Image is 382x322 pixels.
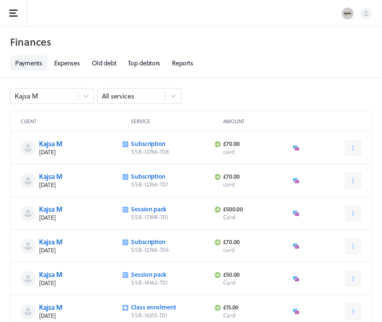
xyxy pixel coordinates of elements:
[39,204,62,214] a: Kajsa M
[342,8,353,19] img: Stable
[223,278,288,287] p: Card
[39,139,62,148] a: Kajsa M
[10,55,372,71] nav: Tabs
[223,271,288,278] p: £50.00
[49,55,85,71] a: Expenses
[358,298,378,318] iframe: gist-messenger-bubble-iframe
[131,213,209,221] p: SSB-17398-T01
[223,140,288,148] p: £70.00
[167,55,198,71] a: Reports
[223,213,288,221] p: Card
[131,180,209,189] p: SSB-12766-T07
[10,55,47,71] a: Payments
[131,205,166,213] a: Session pack
[223,304,288,311] p: £15.00
[131,270,166,279] a: Session pack
[223,118,317,125] p: Amount
[87,55,122,71] a: Old debt
[223,311,288,319] p: Card
[15,91,38,101] div: Kajsa M
[223,205,288,213] p: £500.00
[223,246,288,254] p: card
[39,312,117,320] p: [DATE]
[39,279,117,287] p: [DATE]
[10,34,372,50] h2: Finances
[223,148,288,156] p: card
[131,278,209,287] p: SSB-16142-T01
[131,246,209,254] p: SSB-12766-T06
[223,238,288,246] p: £70.00
[223,173,288,180] p: £70.00
[131,311,209,319] p: SSB-16213-T01
[39,270,62,279] a: Kajsa M
[123,55,165,71] a: Top debtors
[39,171,62,181] a: Kajsa M
[131,139,166,148] a: Subscription
[131,304,176,311] button: Class enrolment
[21,118,127,125] p: Client
[338,4,357,23] button: Stable
[131,148,209,156] p: SSB-12766-T08
[39,246,117,254] p: [DATE]
[102,91,134,101] div: All services
[223,180,288,189] p: card
[131,237,166,246] a: Subscription
[39,213,117,222] p: [DATE]
[39,237,62,247] a: Kajsa M
[131,172,166,181] a: Subscription
[39,302,62,312] a: Kajsa M
[39,181,117,189] p: [DATE]
[39,148,117,156] p: [DATE]
[131,118,219,125] p: Service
